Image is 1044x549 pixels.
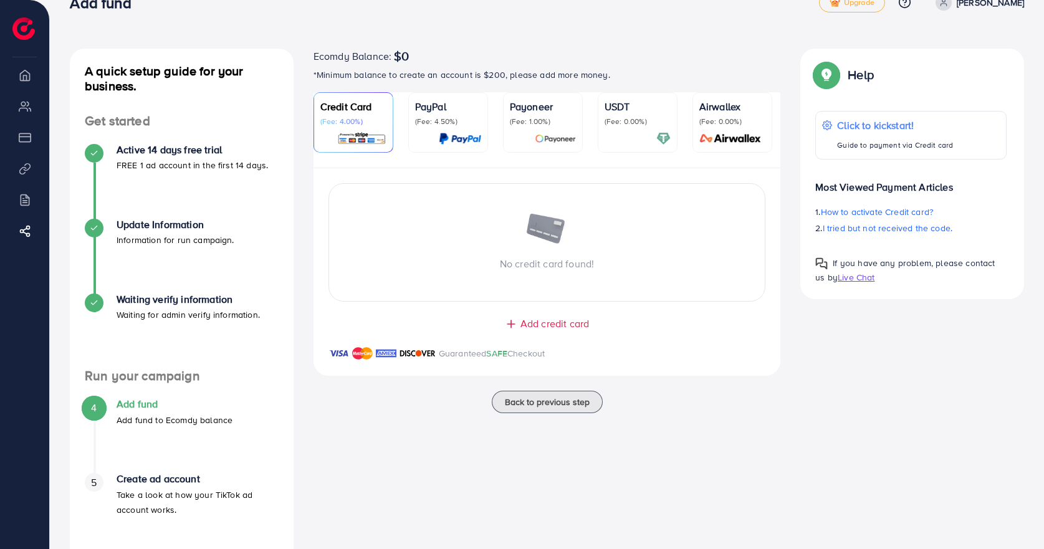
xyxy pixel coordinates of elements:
h4: Add fund [117,398,232,410]
img: card [439,131,481,146]
p: (Fee: 1.00%) [510,117,576,127]
p: Guide to payment via Credit card [837,138,953,153]
p: (Fee: 4.00%) [320,117,386,127]
span: Ecomdy Balance: [314,49,391,64]
img: brand [328,346,349,361]
img: card [535,131,576,146]
li: Active 14 days free trial [70,144,294,219]
span: $0 [394,49,409,64]
p: 1. [815,204,1007,219]
h4: Waiting verify information [117,294,260,305]
span: How to activate Credit card? [821,206,933,218]
p: *Minimum balance to create an account is $200, please add more money. [314,67,781,82]
span: Add credit card [520,317,589,331]
li: Add fund [70,398,294,473]
p: Waiting for admin verify information. [117,307,260,322]
p: Credit Card [320,99,386,114]
li: Update Information [70,219,294,294]
p: Take a look at how your TikTok ad account works. [117,487,279,517]
img: card [337,131,386,146]
p: (Fee: 0.00%) [605,117,671,127]
button: Back to previous step [492,391,603,413]
p: Click to kickstart! [837,118,953,133]
h4: Create ad account [117,473,279,485]
img: brand [376,346,396,361]
h4: Active 14 days free trial [117,144,268,156]
img: card [656,131,671,146]
p: FREE 1 ad account in the first 14 days. [117,158,268,173]
span: 5 [91,475,97,490]
img: card [696,131,765,146]
iframe: Chat [991,493,1035,540]
img: Popup guide [815,257,828,270]
p: Airwallex [699,99,765,114]
p: Help [848,67,874,82]
p: Most Viewed Payment Articles [815,169,1007,194]
img: Popup guide [815,64,838,86]
span: Back to previous step [505,396,590,408]
p: PayPal [415,99,481,114]
span: SAFE [486,347,507,360]
span: 4 [91,401,97,415]
p: 2. [815,221,1007,236]
span: If you have any problem, please contact us by [815,257,995,284]
img: logo [12,17,35,40]
span: Live Chat [838,271,874,284]
p: Payoneer [510,99,576,114]
p: Information for run campaign. [117,232,234,247]
span: I tried but not received the code. [823,222,952,234]
img: brand [352,346,373,361]
img: brand [400,346,436,361]
p: (Fee: 4.50%) [415,117,481,127]
p: Guaranteed Checkout [439,346,545,361]
p: (Fee: 0.00%) [699,117,765,127]
h4: Update Information [117,219,234,231]
p: Add fund to Ecomdy balance [117,413,232,427]
p: USDT [605,99,671,114]
li: Waiting verify information [70,294,294,368]
li: Create ad account [70,473,294,548]
h4: A quick setup guide for your business. [70,64,294,93]
img: image [525,214,569,246]
p: No credit card found! [329,256,765,271]
h4: Run your campaign [70,368,294,384]
h4: Get started [70,113,294,129]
